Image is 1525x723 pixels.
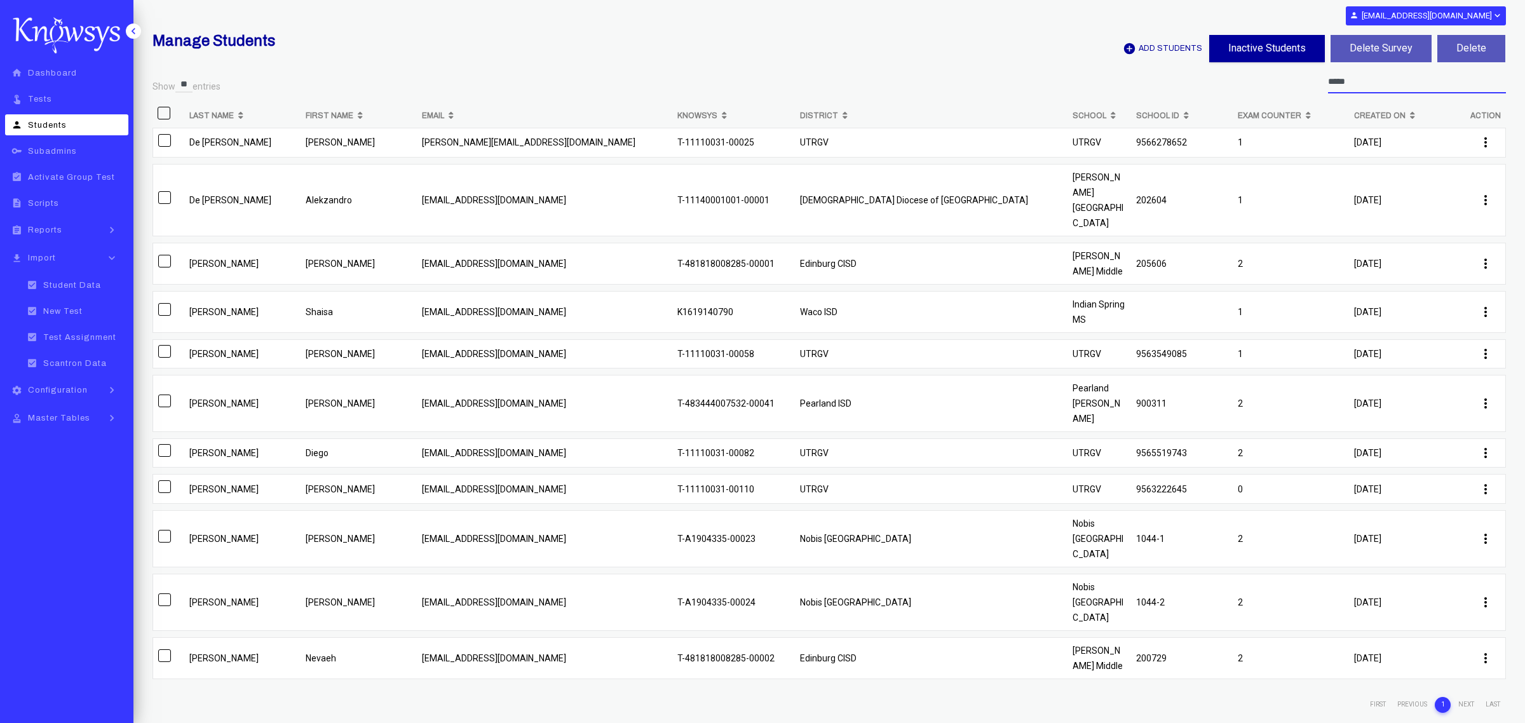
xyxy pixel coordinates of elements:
p: [DATE] [1354,651,1460,666]
p: [DEMOGRAPHIC_DATA] Diocese of [GEOGRAPHIC_DATA] [800,193,1062,208]
button: add_circleAdd Students [1122,35,1203,62]
i: more_vert [1478,651,1493,666]
span: Test Assignment [43,333,116,342]
p: [DATE] [1354,256,1460,271]
p: 1044-1 [1136,531,1228,546]
p: [PERSON_NAME] [306,595,412,610]
p: T-11110031-00110 [677,482,790,497]
p: [DATE] [1354,531,1460,546]
span: Import [28,253,56,262]
span: Scantron Data [43,359,107,368]
p: [PERSON_NAME][GEOGRAPHIC_DATA] [1073,170,1126,231]
p: De [PERSON_NAME] [189,193,295,208]
p: 2 [1238,256,1344,271]
span: Scripts [28,199,59,208]
i: keyboard_arrow_right [102,224,121,236]
b: Knowsys [677,108,717,123]
b: Email [422,108,444,123]
p: T-11140001001-00001 [677,193,790,208]
p: 1 [1238,304,1344,320]
b: Created On [1354,108,1406,123]
p: K1619140790 [677,304,790,320]
i: assignment_turned_in [9,172,25,182]
p: [DATE] [1354,193,1460,208]
p: [DATE] [1354,304,1460,320]
p: Nobis [GEOGRAPHIC_DATA] [1073,579,1126,625]
p: [EMAIL_ADDRESS][DOMAIN_NAME] [422,595,667,610]
p: 9563549085 [1136,346,1228,361]
p: Edinburg CISD [800,651,1062,666]
b: Last Name [189,108,234,123]
i: more_vert [1478,193,1493,208]
span: Master Tables [28,414,90,422]
p: Shaisa [306,304,412,320]
b: District [800,108,838,123]
p: Nevaeh [306,651,412,666]
p: [PERSON_NAME] [306,256,412,271]
i: person [9,119,25,130]
i: more_vert [1478,396,1493,411]
p: T-11110031-00058 [677,346,790,361]
p: UTRGV [1073,445,1126,461]
p: [EMAIL_ADDRESS][DOMAIN_NAME] [422,256,667,271]
i: more_vert [1478,482,1493,497]
p: [PERSON_NAME] [306,531,412,546]
p: 2 [1238,651,1344,666]
p: UTRGV [800,482,1062,497]
p: [EMAIL_ADDRESS][DOMAIN_NAME] [422,482,667,497]
p: [DATE] [1354,396,1460,411]
p: 1 [1238,346,1344,361]
p: [EMAIL_ADDRESS][DOMAIN_NAME] [422,346,667,361]
p: [PERSON_NAME] Middle [1073,643,1126,673]
p: 202604 [1136,193,1228,208]
p: [PERSON_NAME] [306,135,412,150]
p: [PERSON_NAME] [189,595,295,610]
p: Nobis [GEOGRAPHIC_DATA] [1073,516,1126,562]
b: School ID [1136,108,1179,123]
b: First Name [306,108,353,123]
p: 2 [1238,396,1344,411]
p: UTRGV [800,135,1062,150]
p: Diego [306,445,412,461]
p: T-11110031-00082 [677,445,790,461]
i: keyboard_arrow_down [102,252,121,264]
i: more_vert [1478,531,1493,546]
p: 2 [1238,531,1344,546]
i: more_vert [1478,346,1493,361]
p: 1 [1238,193,1344,208]
p: UTRGV [1073,346,1126,361]
span: New Test [43,307,83,316]
p: T-A1904335-00024 [677,595,790,610]
p: 9563222645 [1136,482,1228,497]
p: UTRGV [800,445,1062,461]
p: T-481818008285-00002 [677,651,790,666]
p: T-483444007532-00041 [677,396,790,411]
button: Inactive Students [1209,35,1325,62]
p: T-11110031-00025 [677,135,790,150]
i: touch_app [9,93,25,104]
p: [PERSON_NAME] [189,396,295,411]
label: Show [152,81,175,93]
label: entries [193,81,220,93]
p: [PERSON_NAME] Middle [1073,248,1126,279]
p: [PERSON_NAME] [306,346,412,361]
p: [PERSON_NAME] [306,482,412,497]
p: UTRGV [800,346,1062,361]
p: [PERSON_NAME] [189,531,295,546]
p: Pearland ISD [800,396,1062,411]
p: [PERSON_NAME] [189,304,295,320]
span: Students [28,121,67,130]
p: [PERSON_NAME][EMAIL_ADDRESS][DOMAIN_NAME] [422,135,667,150]
i: approval [9,413,25,424]
p: 1 [1238,135,1344,150]
p: T-A1904335-00023 [677,531,790,546]
p: [EMAIL_ADDRESS][DOMAIN_NAME] [422,445,667,461]
p: T-481818008285-00001 [677,256,790,271]
i: check_box [24,280,40,290]
i: expand_more [1492,10,1501,21]
i: keyboard_arrow_right [102,384,121,396]
p: [PERSON_NAME] [189,482,295,497]
p: [PERSON_NAME] [189,256,295,271]
i: key [9,145,25,156]
span: Tests [28,95,52,104]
